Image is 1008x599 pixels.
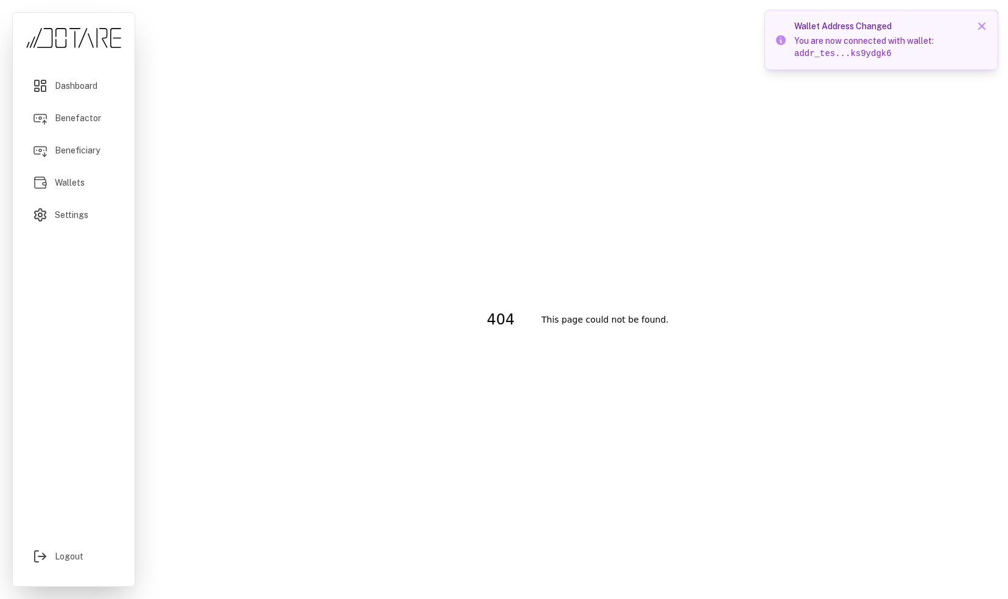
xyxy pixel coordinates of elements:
[541,305,669,335] h2: This page could not be found.
[33,143,48,158] img: Beneficiary
[55,177,85,189] span: Wallets
[487,305,529,335] h1: 404
[55,112,101,124] span: Benefactor
[33,175,48,190] img: Wallets
[33,111,48,125] img: Benefactor
[794,35,966,60] p: You are now connected with wallet:
[794,20,966,32] h3: Wallet Address Changed
[25,27,122,49] img: Dotare Logo
[55,550,83,562] span: Logout
[794,49,892,58] span: addr_tes...ks9ydgk6
[55,144,100,156] span: Beneficiary
[55,209,88,221] span: Settings
[55,80,97,92] span: Dashboard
